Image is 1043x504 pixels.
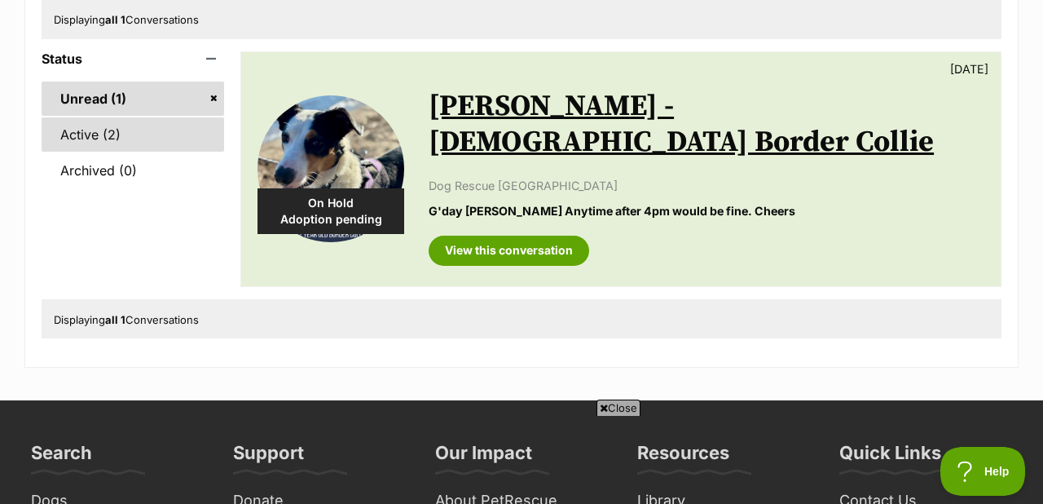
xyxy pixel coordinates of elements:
[257,211,404,228] span: Adoption pending
[105,13,125,26] strong: all 1
[950,60,988,77] p: [DATE]
[429,88,934,161] a: [PERSON_NAME] - [DEMOGRAPHIC_DATA] Border Collie
[225,422,818,496] iframe: Advertisement
[105,313,125,326] strong: all 1
[42,51,224,66] header: Status
[42,153,224,188] a: Archived (0)
[429,202,984,219] p: G'day [PERSON_NAME] Anytime after 4pm would be fine. Cheers
[839,441,941,474] h3: Quick Links
[429,236,589,265] a: View this conversation
[257,95,404,242] img: Toby - 2 Year Old Border Collie
[31,441,92,474] h3: Search
[42,82,224,116] a: Unread (1)
[257,188,404,234] div: On Hold
[54,313,199,326] span: Displaying Conversations
[940,447,1027,496] iframe: Help Scout Beacon - Open
[596,400,640,416] span: Close
[54,13,199,26] span: Displaying Conversations
[42,117,224,152] a: Active (2)
[429,177,984,194] p: Dog Rescue [GEOGRAPHIC_DATA]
